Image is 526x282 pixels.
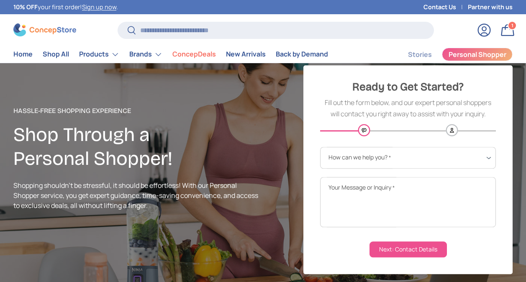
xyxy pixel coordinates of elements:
[13,46,33,62] a: Home
[320,79,496,95] h3: Ready to Get Started?
[388,46,513,63] nav: Secondary
[13,106,263,116] p: hassle-free shopping experience
[226,46,266,62] a: New Arrivals
[74,46,124,63] summary: Products
[13,3,38,11] strong: 10% OFF
[13,46,328,63] nav: Primary
[13,180,263,210] p: Shopping shouldn’t be stressful, it should be effortless! With our Personal Shopper service, you ...
[320,97,496,120] p: Fill out the form below, and our expert personal shoppers will contact you right away to assist w...
[13,3,118,12] p: your first order! .
[442,48,513,61] a: Personal Shopper
[13,123,263,171] h2: Shop Through a Personal Shopper!
[82,3,116,11] a: Sign up now
[423,3,468,12] a: Contact Us
[172,46,216,62] a: ConcepDeals
[43,46,69,62] a: Shop All
[511,22,513,28] span: 1
[449,51,506,58] span: Personal Shopper
[129,46,162,63] a: Brands
[276,46,328,62] a: Back by Demand
[79,46,119,63] a: Products
[468,3,513,12] a: Partner with us
[124,46,167,63] summary: Brands
[13,23,76,36] img: ConcepStore
[408,46,432,63] a: Stories
[369,241,447,257] button: Next: Contact Details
